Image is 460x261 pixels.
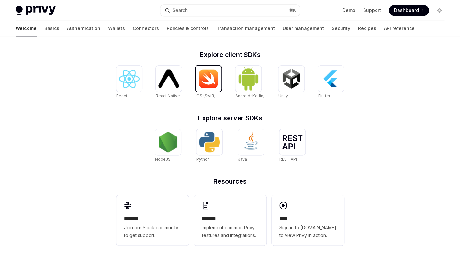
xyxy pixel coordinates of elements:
[320,68,341,89] img: Flutter
[44,21,59,36] a: Basics
[363,7,381,14] a: Support
[116,115,344,121] h2: Explore server SDKs
[281,68,302,89] img: Unity
[196,157,210,162] span: Python
[108,21,125,36] a: Wallets
[156,93,180,98] span: React Native
[289,8,296,13] span: ⌘ K
[167,21,209,36] a: Policies & controls
[202,223,259,239] span: Implement common Privy features and integrations.
[158,69,179,88] img: React Native
[384,21,415,36] a: API reference
[389,5,429,16] a: Dashboard
[272,195,344,245] a: ****Sign in to [DOMAIN_NAME] to view Privy in action.
[158,132,178,152] img: NodeJS
[238,157,247,162] span: Java
[16,6,56,15] img: light logo
[279,157,297,162] span: REST API
[196,93,216,98] span: iOS (Swift)
[394,7,419,14] span: Dashboard
[282,135,303,149] img: REST API
[358,21,376,36] a: Recipes
[133,21,159,36] a: Connectors
[283,21,324,36] a: User management
[116,66,142,99] a: ReactReact
[155,157,171,162] span: NodeJS
[238,66,259,91] img: Android (Kotlin)
[124,223,181,239] span: Join our Slack community to get support.
[332,21,350,36] a: Security
[116,93,127,98] span: React
[67,21,100,36] a: Authentication
[279,223,336,239] span: Sign in to [DOMAIN_NAME] to view Privy in action.
[235,93,264,98] span: Android (Kotlin)
[116,178,344,185] h2: Resources
[279,129,305,163] a: REST APIREST API
[196,66,221,99] a: iOS (Swift)iOS (Swift)
[196,129,222,163] a: PythonPython
[318,93,330,98] span: Flutter
[119,70,140,88] img: React
[160,5,300,16] button: Search...⌘K
[156,66,182,99] a: React NativeReact Native
[342,7,355,14] a: Demo
[217,21,275,36] a: Transaction management
[173,6,191,14] div: Search...
[194,195,266,245] a: **** **Implement common Privy features and integrations.
[155,129,181,163] a: NodeJSNodeJS
[199,132,220,152] img: Python
[238,129,264,163] a: JavaJava
[116,51,344,58] h2: Explore client SDKs
[434,5,444,16] button: Toggle dark mode
[16,21,37,36] a: Welcome
[278,93,288,98] span: Unity
[198,69,219,88] img: iOS (Swift)
[318,66,344,99] a: FlutterFlutter
[278,66,304,99] a: UnityUnity
[116,195,189,245] a: **** **Join our Slack community to get support.
[241,132,261,152] img: Java
[235,66,264,99] a: Android (Kotlin)Android (Kotlin)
